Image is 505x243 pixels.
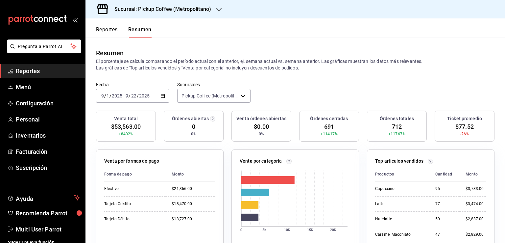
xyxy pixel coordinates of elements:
div: $21,366.00 [172,186,215,192]
input: -- [125,93,129,98]
h3: Sucursal: Pickup Coffee (Metropolitano) [109,5,211,13]
div: Tarjeta Crédito [104,201,161,207]
p: El porcentaje se calcula comparando el período actual con el anterior, ej. semana actual vs. sema... [96,58,494,71]
div: Efectivo [104,186,161,192]
div: $18,470.00 [172,201,215,207]
span: 691 [324,122,334,131]
div: Tarjeta Débito [104,216,161,222]
label: Fecha [96,82,169,87]
span: / [104,93,106,98]
span: 0 [192,122,195,131]
th: Productos [375,167,430,181]
h3: Órdenes totales [380,115,414,122]
span: / [137,93,139,98]
input: ---- [139,93,150,98]
span: / [109,93,111,98]
span: $0.00 [254,122,269,131]
div: Latte [375,201,425,207]
th: Monto [460,167,486,181]
h3: Venta órdenes abiertas [236,115,286,122]
span: 712 [392,122,402,131]
span: +8402% [119,131,133,137]
div: $2,837.00 [466,216,486,222]
span: 0% [191,131,196,137]
text: 5K [262,228,267,232]
span: Menú [16,83,80,92]
div: $3,474.00 [466,201,486,207]
input: -- [101,93,104,98]
span: 0% [259,131,264,137]
div: Capuccino [375,186,425,192]
div: 77 [435,201,455,207]
p: Venta por categoría [240,158,282,165]
button: Pregunta a Parrot AI [7,40,81,53]
span: / [129,93,131,98]
h3: Órdenes abiertas [172,115,209,122]
h3: Venta total [114,115,138,122]
div: 95 [435,186,455,192]
div: Caramel Macchiato [375,232,425,237]
label: Sucursales [177,82,251,87]
button: open_drawer_menu [72,17,78,22]
span: Multi User Parrot [16,225,80,234]
span: - [123,93,125,98]
h3: Ticket promedio [447,115,482,122]
p: Top artículos vendidos [375,158,423,165]
th: Monto [166,167,215,181]
text: 10K [284,228,290,232]
input: -- [131,93,137,98]
span: Suscripción [16,163,80,172]
div: $13,727.00 [172,216,215,222]
div: navigation tabs [96,26,152,38]
span: -26% [460,131,469,137]
span: Inventarios [16,131,80,140]
span: Personal [16,115,80,124]
span: Pregunta a Parrot AI [18,43,71,50]
span: Pickup Coffee (Metropolitano) [181,93,238,99]
h3: Órdenes cerradas [310,115,348,122]
input: ---- [111,93,123,98]
button: Resumen [128,26,152,38]
span: Configuración [16,99,80,108]
div: Resumen [96,48,124,58]
div: 47 [435,232,455,237]
th: Cantidad [430,167,460,181]
span: Ayuda [16,194,71,202]
input: -- [106,93,109,98]
span: $53,563.00 [111,122,141,131]
text: 20K [330,228,336,232]
p: Venta por formas de pago [104,158,159,165]
button: Reportes [96,26,118,38]
div: Nutelatte [375,216,425,222]
span: Recomienda Parrot [16,209,80,218]
span: +11767% [388,131,405,137]
text: 0 [240,228,242,232]
span: $77.52 [455,122,474,131]
text: 15K [307,228,313,232]
a: Pregunta a Parrot AI [5,48,81,55]
div: 50 [435,216,455,222]
span: Reportes [16,67,80,75]
span: +11417% [321,131,338,137]
span: Facturación [16,147,80,156]
div: $3,733.00 [466,186,486,192]
th: Forma de pago [104,167,166,181]
div: $2,829.00 [466,232,486,237]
